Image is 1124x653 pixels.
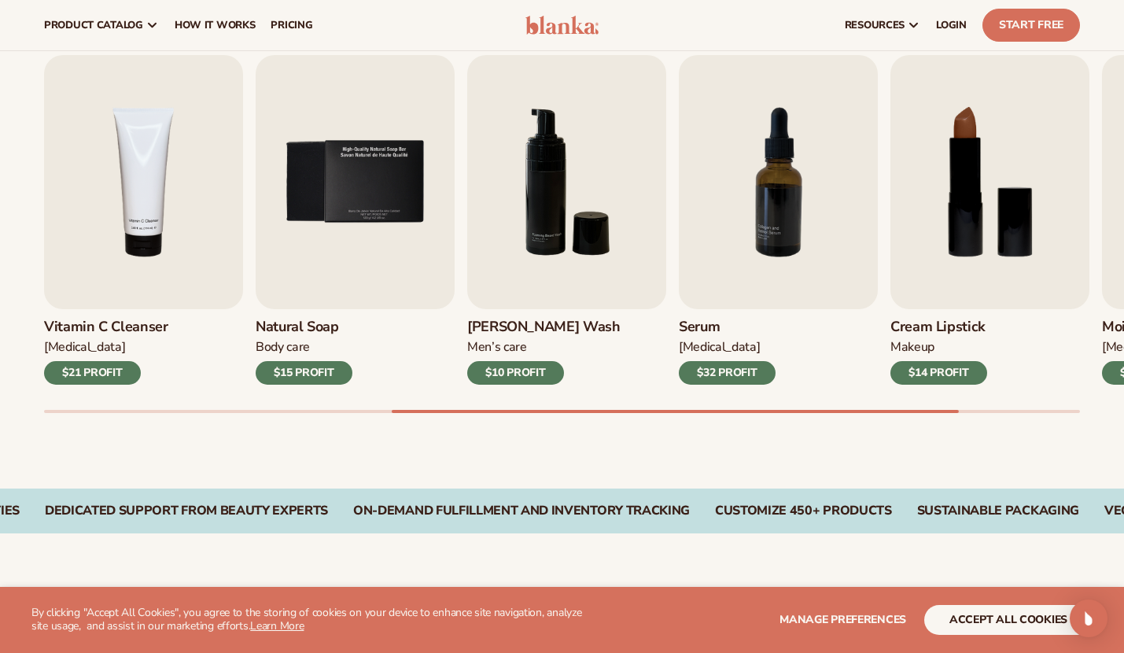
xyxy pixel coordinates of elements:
h3: [PERSON_NAME] Wash [467,319,621,336]
h3: Natural Soap [256,319,352,336]
a: 6 / 9 [467,55,666,385]
h3: Vitamin C Cleanser [44,319,168,336]
div: Makeup [890,339,987,356]
div: CUSTOMIZE 450+ PRODUCTS [715,504,892,518]
p: By clicking "Accept All Cookies", you agree to the storing of cookies on your device to enhance s... [31,607,584,633]
a: 7 / 9 [679,55,878,385]
span: How It Works [175,19,256,31]
span: pricing [271,19,312,31]
h3: Serum [679,319,776,336]
div: $14 PROFIT [890,361,987,385]
div: [MEDICAL_DATA] [44,339,168,356]
div: SUSTAINABLE PACKAGING [917,504,1079,518]
button: Manage preferences [779,605,906,635]
a: 8 / 9 [890,55,1089,385]
a: 4 / 9 [44,55,243,385]
div: $10 PROFIT [467,361,564,385]
span: resources [845,19,905,31]
a: 5 / 9 [256,55,455,385]
span: product catalog [44,19,143,31]
span: LOGIN [936,19,967,31]
div: Dedicated Support From Beauty Experts [45,504,328,518]
div: Men’s Care [467,339,621,356]
button: accept all cookies [924,605,1093,635]
a: Start Free [982,9,1080,42]
h3: Cream Lipstick [890,319,987,336]
div: Body Care [256,339,352,356]
div: [MEDICAL_DATA] [679,339,776,356]
span: Manage preferences [779,612,906,627]
div: $21 PROFIT [44,361,141,385]
div: Open Intercom Messenger [1070,600,1107,637]
img: logo [525,16,599,35]
div: $32 PROFIT [679,361,776,385]
a: Learn More [250,618,304,633]
div: $15 PROFIT [256,361,352,385]
div: On-Demand Fulfillment and Inventory Tracking [353,504,690,518]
